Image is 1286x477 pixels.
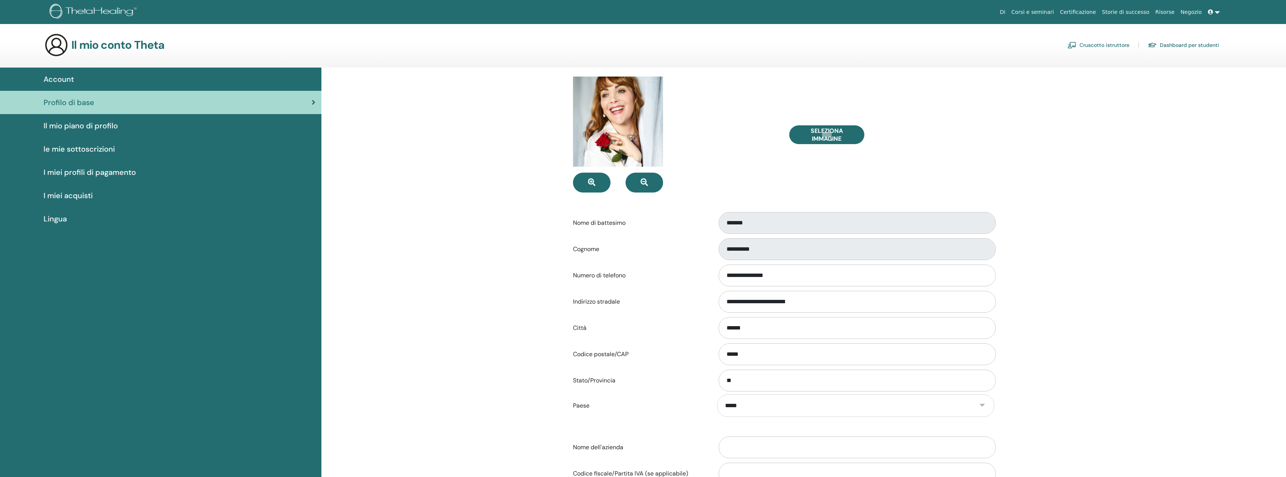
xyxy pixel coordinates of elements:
a: Risorse [1152,5,1177,19]
a: Corsi e seminari [1009,5,1057,19]
label: Nome di battesimo [567,216,712,230]
label: Paese [567,399,712,413]
span: Profilo di base [44,97,94,108]
a: Dashboard per studenti [1148,39,1219,51]
img: chalkboard-teacher.svg [1067,42,1076,48]
span: Il mio piano di profilo [44,120,118,131]
a: Cruscotto istruttore [1067,39,1129,51]
label: Cognome [567,242,712,256]
span: I miei acquisti [44,190,93,201]
img: graduation-cap.svg [1148,42,1157,48]
img: default.jpg [573,77,663,167]
span: le mie sottoscrizioni [44,143,115,155]
a: Negozio [1177,5,1205,19]
span: Lingua [44,213,67,224]
label: Numero di telefono [567,268,712,283]
label: Codice postale/CAP [567,347,712,361]
label: Indirizzo stradale [567,295,712,309]
span: I miei profili di pagamento [44,167,136,178]
img: generic-user-icon.jpg [44,33,68,57]
a: Certificazione [1057,5,1099,19]
input: Seleziona Immagine [822,132,832,137]
label: Città [567,321,712,335]
label: Stato/Provincia [567,373,712,388]
span: Seleziona Immagine [799,127,855,143]
a: Storie di successo [1099,5,1152,19]
span: Account [44,74,74,85]
label: Nome dell'azienda [567,440,712,454]
h3: Il mio conto Theta [71,38,165,52]
img: logo.png [50,4,139,21]
a: Di [997,5,1009,19]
